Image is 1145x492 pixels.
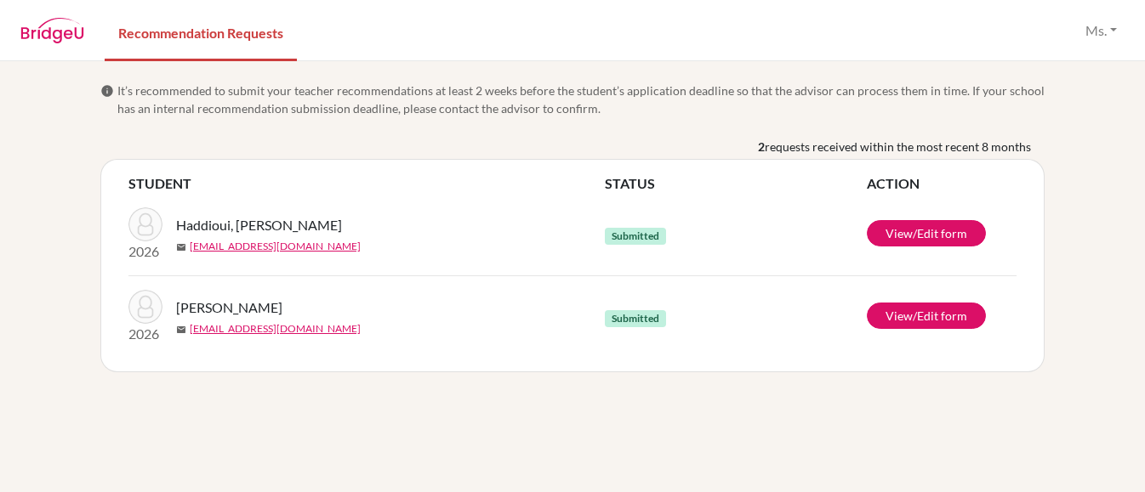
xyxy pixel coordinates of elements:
[765,138,1031,156] span: requests received within the most recent 8 months
[867,303,986,329] a: View/Edit form
[190,239,361,254] a: [EMAIL_ADDRESS][DOMAIN_NAME]
[176,297,282,318] span: [PERSON_NAME]
[605,310,666,327] span: Submitted
[190,321,361,336] a: [EMAIL_ADDRESS][DOMAIN_NAME]
[176,325,186,335] span: mail
[128,241,162,262] p: 2026
[1078,14,1125,47] button: Ms.
[176,215,342,235] span: Haddioui, [PERSON_NAME]
[128,324,162,344] p: 2026
[867,173,1017,194] th: ACTION
[128,173,605,194] th: STUDENT
[867,220,986,246] a: View/Edit form
[20,18,84,43] img: BridgeU logo
[128,207,162,241] img: Haddioui, Aya
[605,173,867,194] th: STATUS
[128,290,162,324] img: Machkour, Yasser
[105,3,297,61] a: Recommendation Requests
[100,84,114,98] span: info
[605,228,666,245] span: Submitted
[758,138,765,156] b: 2
[117,82,1045,117] span: It’s recommended to submit your teacher recommendations at least 2 weeks before the student’s app...
[176,242,186,252] span: mail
